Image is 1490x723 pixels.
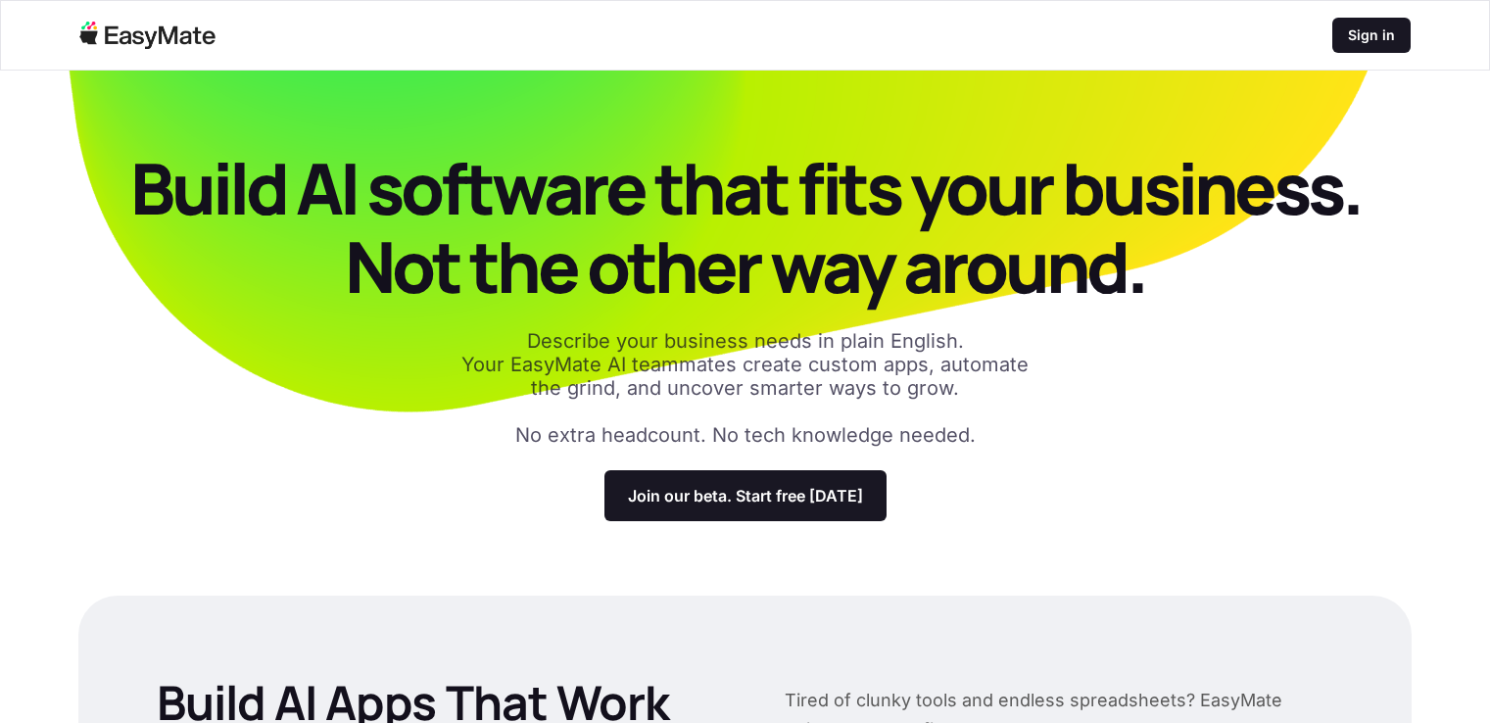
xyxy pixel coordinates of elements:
[78,149,1412,306] p: Build AI software that fits your business. Not the other way around.
[1332,18,1411,53] a: Sign in
[452,329,1039,400] p: Describe your business needs in plain English. Your EasyMate AI teammates create custom apps, aut...
[515,423,976,447] p: No extra headcount. No tech knowledge needed.
[628,486,863,506] p: Join our beta. Start free [DATE]
[1348,25,1395,45] p: Sign in
[604,470,887,521] a: Join our beta. Start free [DATE]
